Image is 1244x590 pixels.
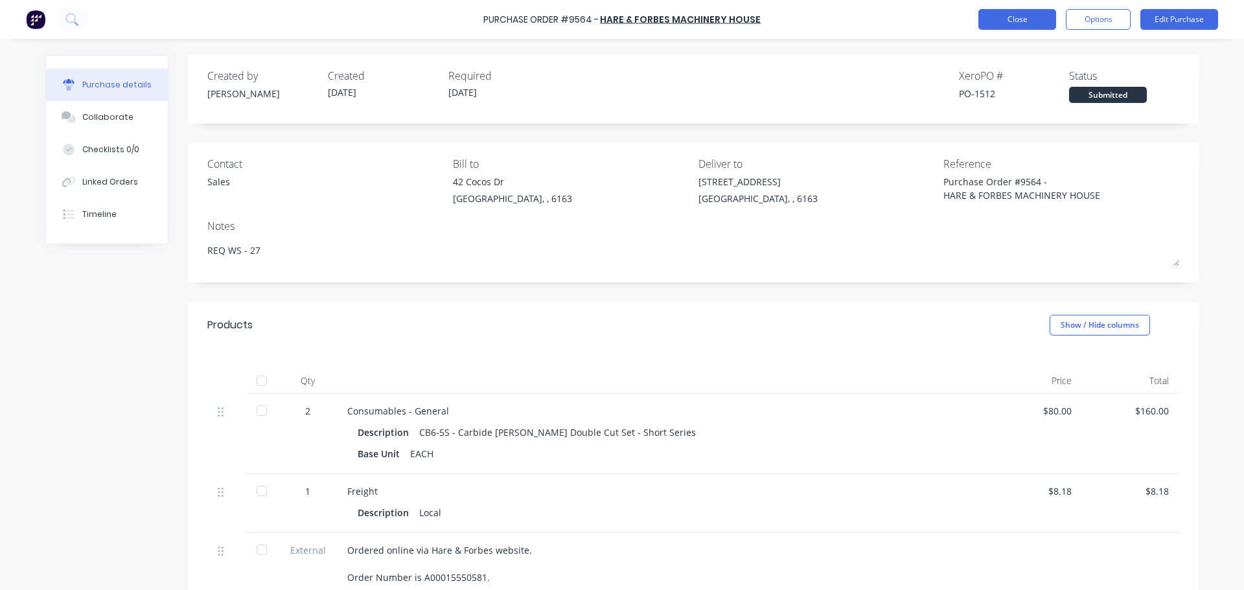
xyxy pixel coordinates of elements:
div: [STREET_ADDRESS] [698,175,818,188]
div: CB6-5S - Carbide [PERSON_NAME] Double Cut Set - Short Series [419,423,696,442]
div: [GEOGRAPHIC_DATA], , 6163 [698,192,818,205]
div: [GEOGRAPHIC_DATA], , 6163 [453,192,572,205]
div: Local [419,503,441,522]
div: 2 [289,404,327,418]
div: Description [358,423,419,442]
div: Consumables - General [347,404,974,418]
button: Show / Hide columns [1050,315,1150,335]
textarea: Purchase Order #9564 - HARE & FORBES MACHINERY HOUSE [943,175,1105,204]
div: Required [448,68,559,84]
div: Reference [943,156,1179,172]
div: Description [358,503,419,522]
div: Contact [207,156,443,172]
div: Bill to [453,156,689,172]
button: Linked Orders [46,166,168,198]
div: PO-1512 [959,87,1069,100]
div: EACH [410,444,433,463]
div: Status [1069,68,1179,84]
div: $8.18 [995,484,1072,498]
img: Factory [26,10,45,29]
div: 42 Cocos Dr [453,175,572,188]
div: Submitted [1069,87,1147,103]
div: Sales [207,175,230,188]
div: Created [328,68,438,84]
div: Xero PO # [959,68,1069,84]
div: Timeline [82,209,117,220]
span: External [289,543,327,557]
textarea: REQ WS - 27 [207,237,1179,266]
div: Products [207,317,253,333]
div: $80.00 [995,404,1072,418]
div: Linked Orders [82,176,138,188]
div: $160.00 [1092,404,1169,418]
button: Collaborate [46,101,168,133]
button: Edit Purchase [1140,9,1218,30]
div: 1 [289,484,327,498]
button: Checklists 0/0 [46,133,168,166]
div: Deliver to [698,156,934,172]
div: $8.18 [1092,484,1169,498]
button: Options [1066,9,1131,30]
div: Base Unit [358,444,410,463]
div: Freight [347,484,974,498]
a: HARE & FORBES MACHINERY HOUSE [600,13,761,26]
div: Qty [279,368,337,394]
div: Collaborate [82,111,133,123]
div: Purchase Order #9564 - [483,13,599,27]
button: Close [978,9,1056,30]
div: Checklists 0/0 [82,144,139,155]
div: Purchase details [82,79,152,91]
div: Notes [207,218,1179,234]
div: [PERSON_NAME] [207,87,317,100]
button: Timeline [46,198,168,231]
div: Created by [207,68,317,84]
div: Total [1082,368,1179,394]
button: Purchase details [46,69,168,101]
div: Price [985,368,1082,394]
